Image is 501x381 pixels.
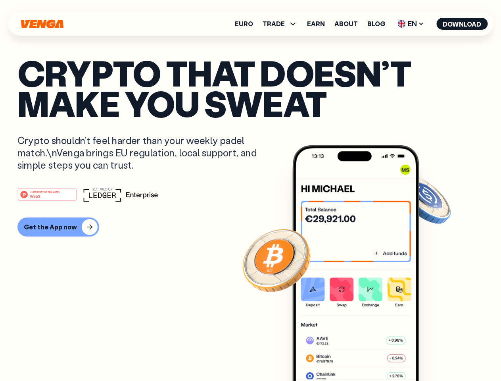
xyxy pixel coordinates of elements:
tspan: Web3 [30,194,40,198]
button: Download [436,18,488,30]
img: USDC coin [395,171,453,228]
img: Bitcoin [241,224,312,296]
svg: Home [20,19,64,29]
div: Get the App now [24,223,77,231]
a: Earn [307,21,325,27]
tspan: #1 PRODUCT OF THE MONTH [30,190,60,193]
button: Get the App now [17,217,99,237]
span: EN [395,17,427,30]
img: flag-uk [397,20,405,28]
span: TRADE [263,19,298,29]
p: Crypto that doesn’t make you sweat [17,58,484,118]
a: About [334,21,358,27]
p: Crypto shouldn’t feel harder than your weekly padel match.\nVenga brings EU regulation, local sup... [17,134,268,171]
a: Get the App now [17,217,484,237]
a: Blog [367,21,385,27]
span: TRADE [263,21,285,27]
a: #1 PRODUCT OF THE MONTHWeb3 [17,192,77,203]
a: Euro [235,21,253,27]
